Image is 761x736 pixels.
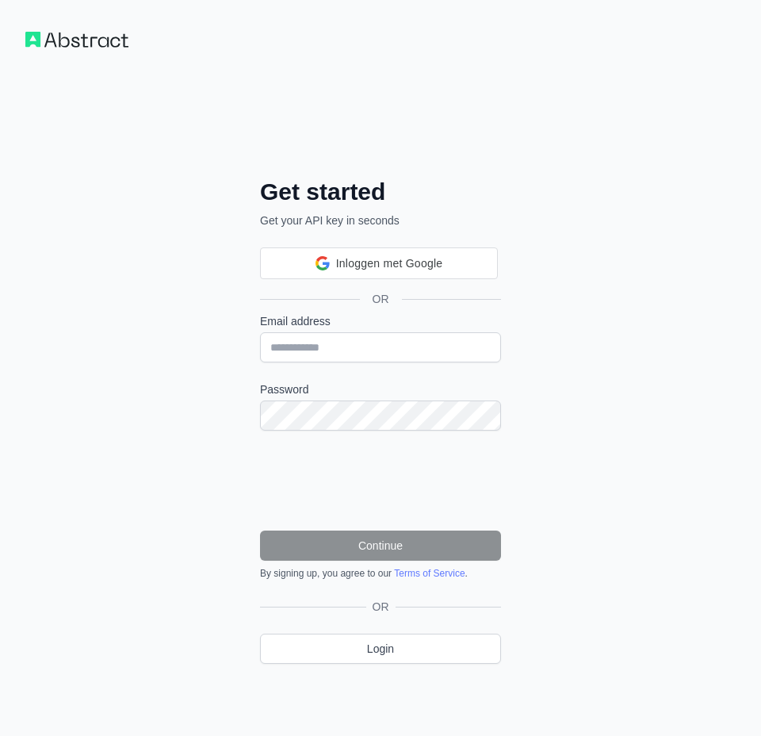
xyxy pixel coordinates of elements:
label: Password [260,381,501,397]
label: Email address [260,313,501,329]
iframe: reCAPTCHA [260,450,501,512]
span: OR [360,291,402,307]
button: Continue [260,531,501,561]
div: By signing up, you agree to our . [260,567,501,580]
span: OR [366,599,396,615]
div: Inloggen met Google [260,247,498,279]
span: Inloggen met Google [336,255,443,272]
p: Get your API key in seconds [260,213,501,228]
a: Terms of Service [394,568,465,579]
a: Login [260,634,501,664]
h2: Get started [260,178,501,206]
img: Workflow [25,32,128,48]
